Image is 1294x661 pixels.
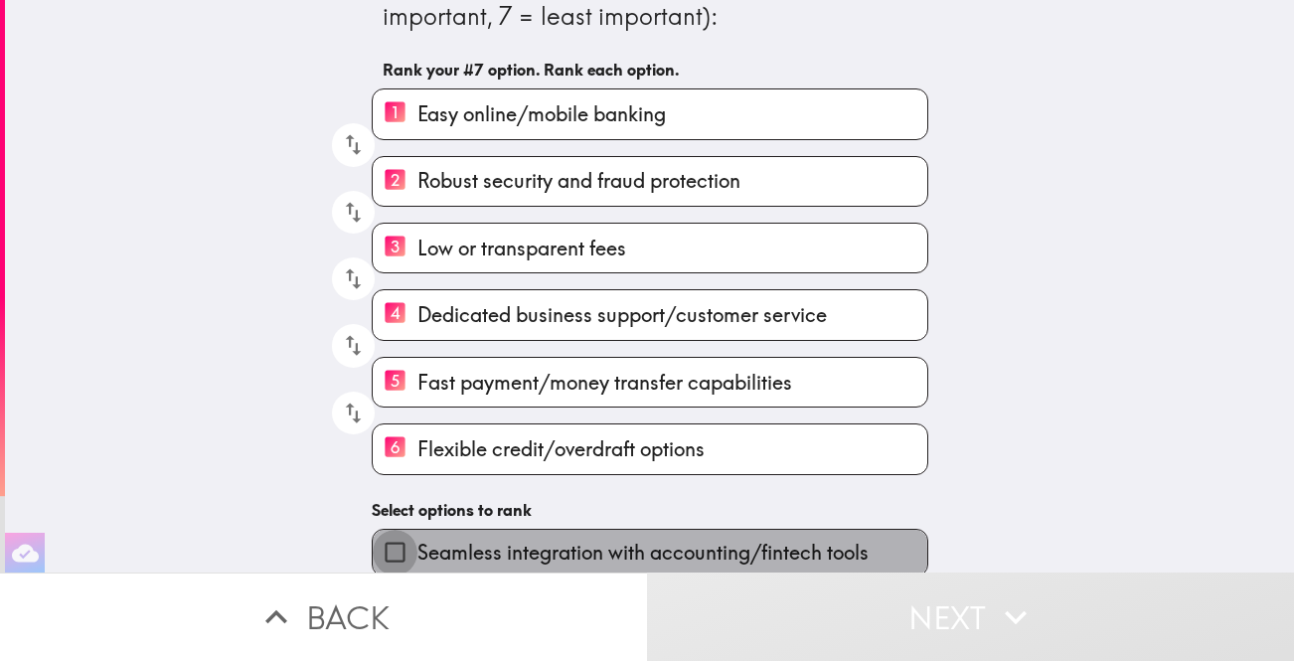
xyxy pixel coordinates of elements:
h6: Rank your #7 option. Rank each option. [383,59,917,81]
button: 4Dedicated business support/customer service [373,290,927,339]
button: Next [647,573,1294,661]
button: 3Low or transparent fees [373,224,927,272]
button: Seamless integration with accounting/fintech tools [373,530,927,575]
button: 1Easy online/mobile banking [373,89,927,138]
span: Dedicated business support/customer service [417,301,827,329]
span: Flexible credit/overdraft options [417,435,705,463]
h6: Select options to rank [372,499,928,521]
span: Easy online/mobile banking [417,100,666,128]
span: Seamless integration with accounting/fintech tools [417,539,869,567]
span: Low or transparent fees [417,235,626,262]
button: 2Robust security and fraud protection [373,157,927,206]
span: Fast payment/money transfer capabilities [417,369,792,397]
button: 5Fast payment/money transfer capabilities [373,358,927,407]
button: 6Flexible credit/overdraft options [373,424,927,473]
span: Robust security and fraud protection [417,167,740,195]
